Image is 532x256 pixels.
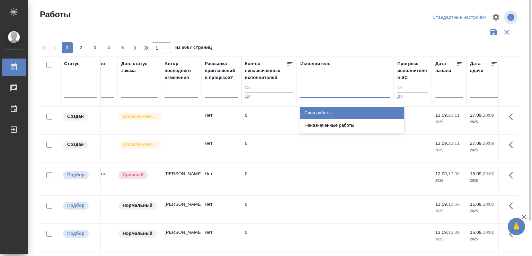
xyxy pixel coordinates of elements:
[435,119,463,126] p: 2025
[62,140,97,149] div: Заказ еще не согласован с клиентом, искать исполнителей рано
[470,236,498,243] p: 2025
[64,60,80,67] div: Статус
[67,230,85,237] p: Подбор
[448,113,460,118] p: 20:11
[470,177,498,184] p: 2025
[435,147,463,154] p: 2025
[397,84,428,92] input: От
[504,11,519,24] span: Посмотреть информацию
[161,226,201,250] td: [PERSON_NAME]
[89,42,100,53] button: 3
[123,171,143,178] p: Срочный
[511,219,522,234] span: 🙏
[245,84,293,92] input: От
[300,60,331,67] div: Исполнитель
[241,167,297,191] td: 0
[505,136,521,153] button: Здесь прячутся важные кнопки
[67,202,85,209] p: Подбор
[123,230,152,237] p: Нормальный
[245,92,293,101] input: До
[103,42,114,53] button: 4
[67,113,84,120] p: Создан
[483,171,494,176] p: 09:00
[483,202,494,207] p: 10:00
[470,202,483,207] p: 16.09,
[300,119,404,132] div: Неназначенные работы
[201,108,241,133] td: Нет
[241,136,297,161] td: 0
[38,9,71,20] span: Работы
[488,9,504,26] span: Настроить таблицу
[470,113,483,118] p: 27.09,
[448,171,460,176] p: 17:00
[505,108,521,125] button: Здесь прячутся важные кнопки
[505,167,521,184] button: Здесь прячутся важные кнопки
[483,113,494,118] p: 20:09
[201,197,241,222] td: Нет
[205,60,238,81] div: Рассылка приглашений в процессе?
[241,226,297,250] td: 0
[435,177,463,184] p: 2025
[165,60,198,81] div: Автор последнего изменения
[67,141,84,148] p: Создан
[241,108,297,133] td: 0
[483,141,494,146] p: 20:09
[245,60,286,81] div: Кол-во неназначенных исполнителей
[241,197,297,222] td: 0
[435,60,456,74] div: Дата начала
[487,26,500,39] button: Сохранить фильтры
[397,92,428,101] input: До
[435,230,448,235] p: 13.09,
[62,201,97,210] div: Можно подбирать исполнителей
[300,107,404,119] div: Свои работы
[123,202,152,209] p: Нормальный
[62,170,97,180] div: Можно подбирать исполнителей
[470,147,498,154] p: 2025
[175,43,212,53] span: из 6667 страниц
[123,141,157,148] p: [DEMOGRAPHIC_DATA]
[470,119,498,126] p: 2025
[123,113,157,120] p: [DEMOGRAPHIC_DATA]
[397,60,428,81] div: Прогресс исполнителя в SC
[435,113,448,118] p: 13.09,
[62,112,97,121] div: Заказ еще не согласован с клиентом, искать исполнителей рано
[448,202,460,207] p: 15:56
[505,226,521,242] button: Здесь прячутся важные кнопки
[500,26,513,39] button: Сбросить фильтры
[161,197,201,222] td: [PERSON_NAME]
[201,136,241,161] td: Нет
[76,42,87,53] button: 2
[470,208,498,215] p: 2025
[76,44,87,51] span: 2
[121,60,158,74] div: Доп. статус заказа
[201,167,241,191] td: Нет
[62,229,97,238] div: Можно подбирать исполнителей
[89,44,100,51] span: 3
[431,12,488,23] div: split button
[483,230,494,235] p: 10:00
[103,44,114,51] span: 4
[117,44,128,51] span: 5
[470,60,491,74] div: Дата сдачи
[470,230,483,235] p: 16.09,
[470,141,483,146] p: 27.09,
[435,171,448,176] p: 12.09,
[117,42,128,53] button: 5
[470,171,483,176] p: 15.09,
[508,218,525,235] button: 🙏
[435,141,448,146] p: 13.09,
[67,171,85,178] p: Подбор
[435,202,448,207] p: 13.09,
[435,208,463,215] p: 2025
[448,141,460,146] p: 20:11
[201,226,241,250] td: Нет
[505,197,521,214] button: Здесь прячутся важные кнопки
[435,236,463,243] p: 2025
[448,230,460,235] p: 15:39
[161,167,201,191] td: [PERSON_NAME]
